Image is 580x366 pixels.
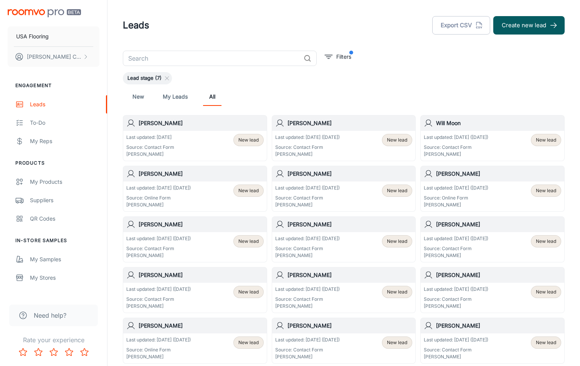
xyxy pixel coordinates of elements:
p: Source: Online Form [424,195,488,201]
p: [PERSON_NAME] [275,252,340,259]
p: Filters [336,53,351,61]
p: Last updated: [DATE] ([DATE]) [424,286,488,293]
h6: [PERSON_NAME] [436,220,561,229]
p: Source: Contact Form [275,296,340,303]
div: My Products [30,178,99,186]
p: Last updated: [DATE] ([DATE]) [275,286,340,293]
h6: [PERSON_NAME] [436,321,561,330]
button: Rate 1 star [15,345,31,360]
div: My Samples [30,255,99,264]
p: Source: Contact Form [275,346,340,353]
p: Last updated: [DATE] ([DATE]) [424,336,488,343]
p: Last updated: [DATE] ([DATE]) [126,185,191,191]
button: Create new lead [493,16,565,35]
span: New lead [238,137,259,143]
p: [PERSON_NAME] [126,353,191,360]
h6: [PERSON_NAME] [288,271,413,279]
p: Last updated: [DATE] ([DATE]) [126,286,191,293]
p: Source: Contact Form [424,245,488,252]
h6: [PERSON_NAME] [288,119,413,127]
span: New lead [387,238,407,245]
a: [PERSON_NAME]Last updated: [DATE] ([DATE])Source: Contact Form[PERSON_NAME]New lead [272,267,416,313]
button: [PERSON_NAME] Cook [8,47,99,67]
input: Search [123,51,301,66]
p: [PERSON_NAME] [275,201,340,208]
span: New lead [536,339,556,346]
span: New lead [238,238,259,245]
button: Rate 5 star [77,345,92,360]
p: [PERSON_NAME] [126,201,191,208]
span: New lead [387,339,407,346]
button: Rate 2 star [31,345,46,360]
a: All [203,87,221,106]
a: [PERSON_NAME]Last updated: [DATE] ([DATE])Source: Contact Form[PERSON_NAME]New lead [420,267,565,313]
div: Suppliers [30,196,99,204]
p: [PERSON_NAME] [275,303,340,310]
p: [PERSON_NAME] [424,252,488,259]
p: [PERSON_NAME] [275,151,340,158]
h6: [PERSON_NAME] [436,170,561,178]
h6: [PERSON_NAME] [139,271,264,279]
span: New lead [536,187,556,194]
span: Lead stage (7) [123,74,166,82]
h6: [PERSON_NAME] [288,170,413,178]
span: New lead [238,339,259,346]
button: Export CSV [432,16,490,35]
p: [PERSON_NAME] [424,353,488,360]
p: Source: Online Form [126,346,191,353]
h6: [PERSON_NAME] [139,119,264,127]
h1: Leads [123,18,149,32]
p: Source: Contact Form [275,144,340,151]
p: Source: Contact Form [424,296,488,303]
span: New lead [387,187,407,194]
p: Last updated: [DATE] ([DATE]) [126,235,191,242]
span: New lead [238,289,259,295]
p: [PERSON_NAME] [424,303,488,310]
div: Leads [30,100,99,109]
div: My Stores [30,274,99,282]
p: [PERSON_NAME] [126,252,191,259]
p: Source: Contact Form [126,245,191,252]
p: [PERSON_NAME] [424,201,488,208]
a: My Leads [163,87,188,106]
p: Last updated: [DATE] ([DATE]) [275,134,340,141]
a: [PERSON_NAME]Last updated: [DATE] ([DATE])Source: Contact Form[PERSON_NAME]New lead [123,267,267,313]
span: New lead [536,238,556,245]
p: USA Flooring [16,32,49,41]
p: Source: Contact Form [275,245,340,252]
a: [PERSON_NAME]Last updated: [DATE] ([DATE])Source: Online Form[PERSON_NAME]New lead [123,318,267,364]
h6: [PERSON_NAME] [288,220,413,229]
p: Last updated: [DATE] ([DATE]) [424,235,488,242]
a: [PERSON_NAME]Last updated: [DATE] ([DATE])Source: Contact Form[PERSON_NAME]New lead [272,115,416,161]
h6: [PERSON_NAME] [139,220,264,229]
span: Need help? [34,311,66,320]
p: [PERSON_NAME] Cook [27,53,81,61]
p: [PERSON_NAME] [126,303,191,310]
a: [PERSON_NAME]Last updated: [DATE] ([DATE])Source: Contact Form[PERSON_NAME]New lead [420,216,565,262]
a: [PERSON_NAME]Last updated: [DATE] ([DATE])Source: Online Form[PERSON_NAME]New lead [420,166,565,212]
h6: [PERSON_NAME] [288,321,413,330]
div: QR Codes [30,214,99,223]
a: [PERSON_NAME]Last updated: [DATE] ([DATE])Source: Contact Form[PERSON_NAME]New lead [272,216,416,262]
span: New lead [238,187,259,194]
span: New lead [387,289,407,295]
button: Rate 3 star [46,345,61,360]
p: Last updated: [DATE] ([DATE]) [424,134,488,141]
a: [PERSON_NAME]Last updated: [DATE] ([DATE])Source: Contact Form[PERSON_NAME]New lead [272,166,416,212]
p: Last updated: [DATE] ([DATE]) [275,185,340,191]
img: Roomvo PRO Beta [8,9,81,17]
p: Last updated: [DATE] ([DATE]) [275,235,340,242]
button: filter [323,51,353,63]
p: [PERSON_NAME] [424,151,488,158]
p: Source: Contact Form [275,195,340,201]
p: Source: Contact Form [424,144,488,151]
p: Rate your experience [6,335,101,345]
button: Rate 4 star [61,345,77,360]
p: Source: Contact Form [424,346,488,353]
p: Source: Contact Form [126,296,191,303]
span: New lead [536,289,556,295]
h6: [PERSON_NAME] [139,321,264,330]
h6: Will Moon [436,119,561,127]
p: Last updated: [DATE] ([DATE]) [424,185,488,191]
a: [PERSON_NAME]Last updated: [DATE] ([DATE])Source: Contact Form[PERSON_NAME]New lead [420,318,565,364]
